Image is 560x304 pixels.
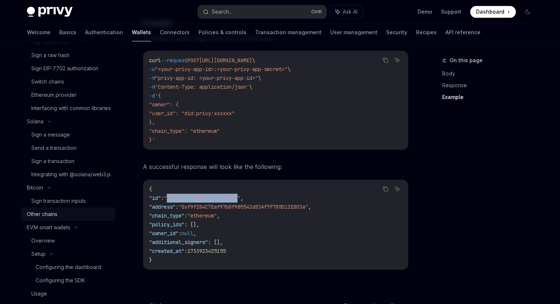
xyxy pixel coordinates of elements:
[132,24,151,41] a: Wallets
[179,230,182,237] span: :
[31,170,111,179] div: Integrating with @solana/web3.js
[85,24,123,41] a: Authentication
[21,49,115,62] a: Sign a raw hash
[450,56,483,65] span: On this page
[149,128,220,134] span: "chain_type": "ethereum"
[418,8,432,15] a: Demo
[21,194,115,208] a: Sign transaction inputs
[149,257,152,263] span: }
[31,104,111,113] div: Interfacing with common libraries
[21,155,115,168] a: Sign a transaction
[258,75,261,81] span: \
[176,204,179,210] span: :
[288,66,290,73] span: \
[184,248,187,254] span: :
[149,248,184,254] span: "created_at"
[155,75,258,81] span: "privy-app-id: <your-privy-app-id>"
[31,157,74,166] div: Sign a transaction
[27,183,43,192] div: Bitcoin
[21,287,115,300] a: Usage
[155,66,288,73] span: "<your-privy-app-id>:<your-privy-app-secret>"
[27,210,57,219] div: Other chains
[31,197,86,205] div: Sign transaction inputs
[21,274,115,287] a: Configuring the SDK
[184,221,199,228] span: : [],
[149,92,155,99] span: -d
[381,55,390,65] button: Copy the contents from the code block
[27,7,73,17] img: dark logo
[21,75,115,88] a: Switch chains
[149,195,161,201] span: "id"
[21,62,115,75] a: Sign EIP-7702 authorization
[21,208,115,221] a: Other chains
[31,91,77,99] div: Ethereum provider
[149,57,161,64] span: curl
[160,24,190,41] a: Connectors
[308,204,311,210] span: ,
[442,68,539,79] a: Body
[21,128,115,141] a: Sign a message
[217,212,220,219] span: ,
[445,24,480,41] a: API reference
[155,92,161,99] span: '{
[27,117,43,126] div: Solana
[149,239,208,245] span: "additional_signers"
[442,79,539,91] a: Response
[198,5,327,18] button: Search...CtrlK
[249,84,252,90] span: \
[522,6,533,18] button: Toggle dark mode
[416,24,437,41] a: Recipes
[187,212,217,219] span: "ethereum"
[31,250,46,258] div: Setup
[149,66,155,73] span: -u
[31,51,70,60] div: Sign a raw hash
[198,24,246,41] a: Policies & controls
[149,212,184,219] span: "chain_type"
[442,91,539,103] a: Example
[36,276,85,285] div: Configuring the SDK
[149,137,155,143] span: }'
[476,8,504,15] span: Dashboard
[21,102,115,115] a: Interfacing with common libraries
[149,221,184,228] span: "policy_ids"
[240,195,243,201] span: ,
[59,24,76,41] a: Basics
[149,84,155,90] span: -H
[149,101,179,108] span: "owner": {
[21,234,115,247] a: Overview
[182,230,193,237] span: null
[31,289,47,298] div: Usage
[149,119,155,126] span: },
[187,57,199,64] span: POST
[311,9,322,15] span: Ctrl K
[252,57,255,64] span: \
[392,55,402,65] button: Ask AI
[149,186,152,192] span: {
[155,84,249,90] span: 'Content-Type: application/json'
[27,223,70,232] div: EVM smart wallets
[470,6,516,18] a: Dashboard
[21,88,115,102] a: Ethereum provider
[149,204,176,210] span: "address"
[31,144,77,152] div: Send a transaction
[212,7,232,16] div: Search...
[343,8,358,15] span: Ask AI
[31,130,70,139] div: Sign a message
[441,8,461,15] a: Support
[330,24,377,41] a: User management
[381,184,390,194] button: Copy the contents from the code block
[179,204,308,210] span: "0xf9f284C7Eaf97b0f9B5542d83Af7F785D12E803a"
[187,248,226,254] span: 1733923425155
[161,195,164,201] span: :
[184,212,187,219] span: :
[164,195,240,201] span: "fmfdj6yqly31huorjqzq38zc"
[31,77,64,86] div: Switch chains
[27,24,50,41] a: Welcome
[392,184,402,194] button: Ask AI
[161,57,187,64] span: --request
[143,162,408,172] span: A successful response will look like the following:
[255,24,321,41] a: Transaction management
[149,230,179,237] span: "owner_id"
[21,141,115,155] a: Send a transaction
[386,24,407,41] a: Security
